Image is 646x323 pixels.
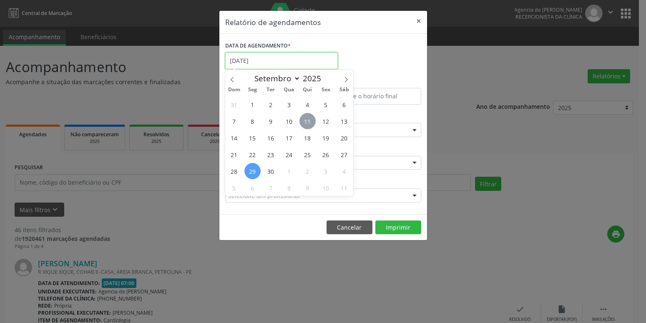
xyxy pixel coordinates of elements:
span: Outubro 11, 2025 [336,180,352,196]
input: Year [300,73,328,84]
span: Setembro 9, 2025 [263,113,279,129]
span: Selecione um profissional [228,191,300,200]
span: Setembro 17, 2025 [281,130,297,146]
span: Setembro 23, 2025 [263,146,279,163]
span: Setembro 27, 2025 [336,146,352,163]
select: Month [251,73,301,84]
span: Setembro 19, 2025 [318,130,334,146]
label: ATÉ [325,75,421,88]
span: Setembro 3, 2025 [281,96,297,113]
span: Setembro 6, 2025 [336,96,352,113]
span: Setembro 10, 2025 [281,113,297,129]
span: Setembro 14, 2025 [226,130,242,146]
span: Ter [261,87,280,93]
span: Setembro 13, 2025 [336,113,352,129]
input: Selecione uma data ou intervalo [225,53,338,69]
span: Setembro 29, 2025 [244,163,261,179]
span: Outubro 6, 2025 [244,180,261,196]
span: Outubro 8, 2025 [281,180,297,196]
h5: Relatório de agendamentos [225,17,321,28]
button: Close [410,11,427,31]
span: Outubro 9, 2025 [299,180,316,196]
span: Setembro 15, 2025 [244,130,261,146]
span: Qua [280,87,298,93]
span: Setembro 20, 2025 [336,130,352,146]
span: Agosto 31, 2025 [226,96,242,113]
span: Outubro 7, 2025 [263,180,279,196]
span: Qui [298,87,317,93]
span: Seg [243,87,261,93]
input: Selecione o horário final [325,88,421,105]
span: Setembro 11, 2025 [299,113,316,129]
span: Setembro 22, 2025 [244,146,261,163]
span: Setembro 24, 2025 [281,146,297,163]
span: Setembro 28, 2025 [226,163,242,179]
span: Outubro 3, 2025 [318,163,334,179]
span: Setembro 4, 2025 [299,96,316,113]
span: Setembro 1, 2025 [244,96,261,113]
button: Cancelar [327,220,372,235]
span: Setembro 5, 2025 [318,96,334,113]
span: Setembro 16, 2025 [263,130,279,146]
span: Setembro 12, 2025 [318,113,334,129]
span: Setembro 25, 2025 [299,146,316,163]
span: Dom [225,87,244,93]
label: DATA DE AGENDAMENTO [225,40,291,53]
span: Setembro 7, 2025 [226,113,242,129]
button: Imprimir [375,220,421,235]
span: Setembro 2, 2025 [263,96,279,113]
span: Outubro 5, 2025 [226,180,242,196]
span: Setembro 8, 2025 [244,113,261,129]
span: Sex [317,87,335,93]
span: Setembro 18, 2025 [299,130,316,146]
span: Outubro 4, 2025 [336,163,352,179]
span: Outubro 2, 2025 [299,163,316,179]
span: Sáb [335,87,353,93]
span: Setembro 26, 2025 [318,146,334,163]
span: Setembro 21, 2025 [226,146,242,163]
span: Outubro 10, 2025 [318,180,334,196]
span: Outubro 1, 2025 [281,163,297,179]
span: Setembro 30, 2025 [263,163,279,179]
